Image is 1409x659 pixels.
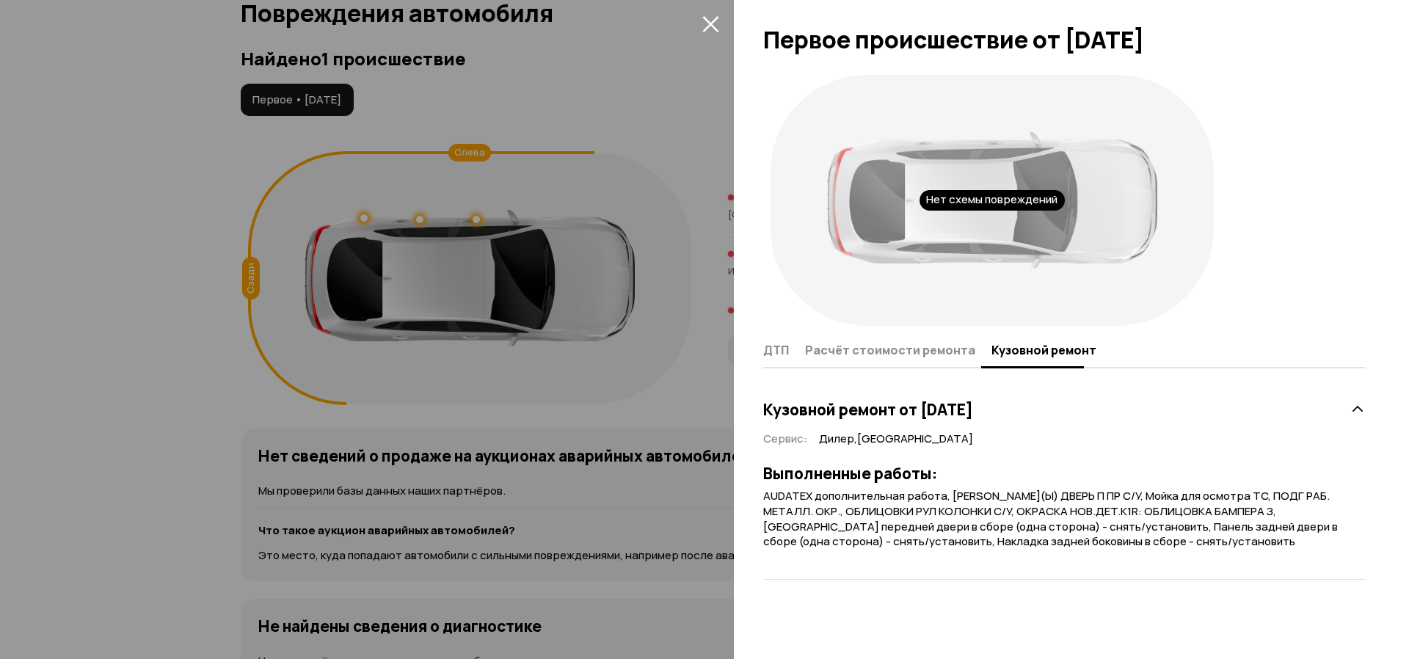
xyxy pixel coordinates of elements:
span: ДТП [763,343,789,357]
h3: Кузовной ремонт от [DATE] [763,400,973,419]
span: AUDATEX дополнительная работа, [PERSON_NAME](Ы) ДВЕРЬ П ПР С/У, Мойка для осмотра ТС, ПОДГ РАБ. М... [763,488,1338,549]
div: Нет схемы повреждений [920,190,1065,211]
span: Дилер , [GEOGRAPHIC_DATA] [819,432,973,447]
button: закрыть [699,12,722,35]
span: Кузовной ремонт [991,343,1096,357]
h3: Выполненные работы: [763,464,1365,483]
span: Сервис : [763,431,807,446]
span: Расчёт стоимости ремонта [805,343,975,357]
